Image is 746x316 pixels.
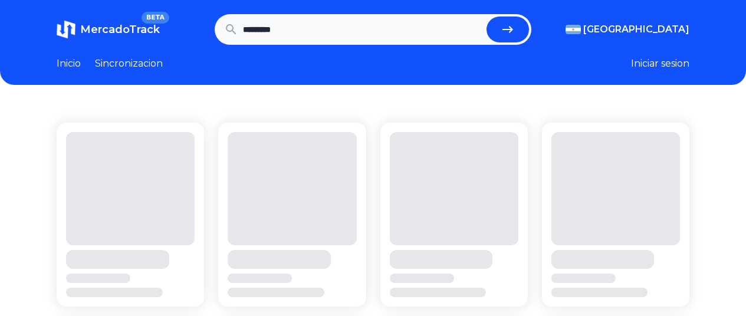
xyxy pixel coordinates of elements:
a: Inicio [57,57,81,71]
span: [GEOGRAPHIC_DATA] [583,22,689,37]
a: MercadoTrackBETA [57,20,160,39]
span: MercadoTrack [80,23,160,36]
button: Iniciar sesion [631,57,689,71]
a: Sincronizacion [95,57,163,71]
img: Argentina [566,25,581,34]
button: [GEOGRAPHIC_DATA] [566,22,689,37]
span: BETA [142,12,169,24]
img: MercadoTrack [57,20,75,39]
